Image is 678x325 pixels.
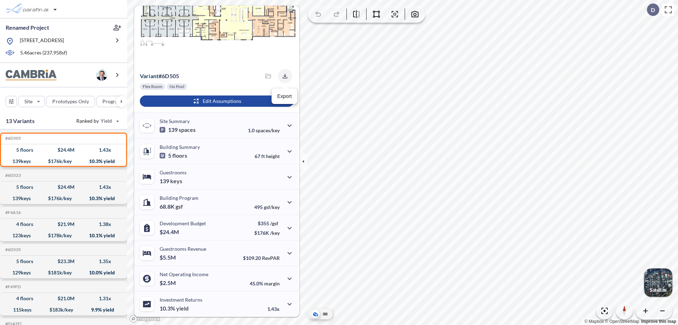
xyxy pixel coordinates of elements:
[160,271,208,277] p: Net Operating Income
[160,254,177,261] p: $5.5M
[264,280,280,286] span: margin
[96,96,135,107] button: Program
[160,118,190,124] p: Site Summary
[160,246,206,252] p: Guestrooms Revenue
[20,49,67,57] p: 5.46 acres ( 237,958 sf)
[24,98,32,105] p: Site
[160,126,196,133] p: 139
[261,153,265,159] span: ft
[254,204,280,210] p: 495
[102,98,122,105] p: Program
[651,7,655,13] p: D
[160,279,177,286] p: $2.5M
[262,255,280,261] span: RevPAR
[101,117,112,124] span: Yield
[18,96,45,107] button: Site
[644,268,672,297] img: Switcher Image
[641,319,676,324] a: Improve this map
[160,195,198,201] p: Building Program
[644,268,672,297] button: Switcher ImageSatellite
[140,95,294,107] button: Edit Assumptions
[311,310,320,318] button: Aerial View
[71,115,124,127] button: Ranked by Yield
[176,203,183,210] span: gsf
[254,220,280,226] p: $355
[250,280,280,286] p: 45.0%
[160,228,180,236] p: $24.4M
[6,24,49,31] p: Renamed Project
[6,70,56,81] img: BrandImage
[160,178,182,185] p: 139
[267,306,280,312] p: 1.43x
[255,153,280,159] p: 67
[266,153,280,159] span: height
[140,72,179,80] p: # 6d505
[140,72,159,79] span: Variant
[20,37,64,46] p: [STREET_ADDRESS]
[160,297,202,303] p: Investment Returns
[129,315,160,323] a: Mapbox homepage
[270,230,280,236] span: /key
[160,169,186,175] p: Guestrooms
[4,210,21,215] h5: Click to copy the code
[4,284,21,289] h5: Click to copy the code
[264,204,280,210] span: gsf/key
[4,136,21,141] h5: Click to copy the code
[4,173,21,178] h5: Click to copy the code
[243,255,280,261] p: $109.20
[96,69,107,81] img: user logo
[143,84,162,89] p: Flex Room
[270,220,278,226] span: /gsf
[160,144,200,150] p: Building Summary
[160,152,187,159] p: 5
[52,98,89,105] p: Prototypes Only
[160,203,183,210] p: 68.8K
[160,305,189,312] p: 10.3%
[179,126,196,133] span: spaces
[176,305,189,312] span: yield
[6,117,35,125] p: 13 Variants
[605,319,639,324] a: OpenStreetMap
[254,230,280,236] p: $176K
[584,319,604,324] a: Mapbox
[170,178,182,185] span: keys
[203,98,241,105] p: Edit Assumptions
[248,127,280,133] p: 1.0
[650,287,667,293] p: Satellite
[160,220,206,226] p: Development Budget
[256,127,280,133] span: spaces/key
[169,84,184,89] p: No Pool
[321,310,329,318] button: Site Plan
[4,247,21,252] h5: Click to copy the code
[277,93,292,100] p: Export
[46,96,95,107] button: Prototypes Only
[172,152,187,159] span: floors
